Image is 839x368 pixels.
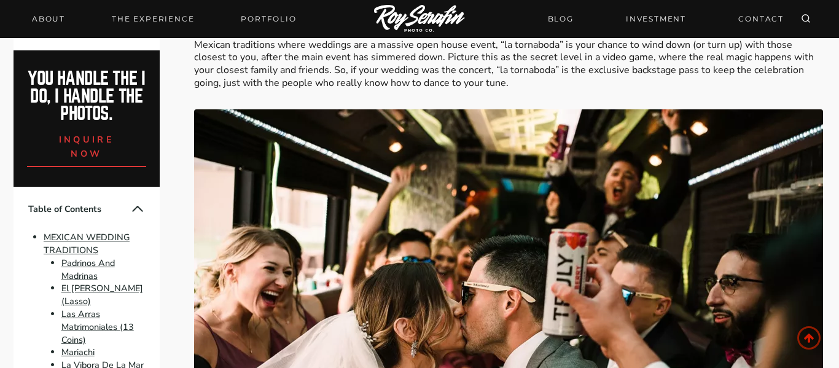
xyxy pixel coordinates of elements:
[233,10,303,28] a: Portfolio
[25,10,304,28] nav: Primary Navigation
[104,10,201,28] a: THE EXPERIENCE
[44,231,130,256] a: MEXICAN WEDDING TRADITIONS
[61,308,134,346] a: Las Arras Matrimoniales (13 Coins)
[61,283,143,308] a: El [PERSON_NAME] (Lasso)
[374,5,465,34] img: Logo of Roy Serafin Photo Co., featuring stylized text in white on a light background, representi...
[61,257,115,282] a: Padrinos And Madrinas
[540,8,791,29] nav: Secondary Navigation
[194,26,825,90] p: This is where the night shifts from a blockbuster wedding bash to an intimate scene straight out ...
[797,326,821,350] a: Scroll to top
[27,70,147,123] h2: You handle the i do, I handle the photos.
[61,346,95,359] a: Mariachi
[25,10,72,28] a: About
[27,123,147,167] a: inquire now
[59,133,114,160] span: inquire now
[731,8,791,29] a: CONTACT
[28,203,130,216] span: Table of Contents
[797,10,814,28] button: View Search Form
[130,202,145,216] button: Collapse Table of Contents
[619,8,693,29] a: INVESTMENT
[540,8,581,29] a: BLOG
